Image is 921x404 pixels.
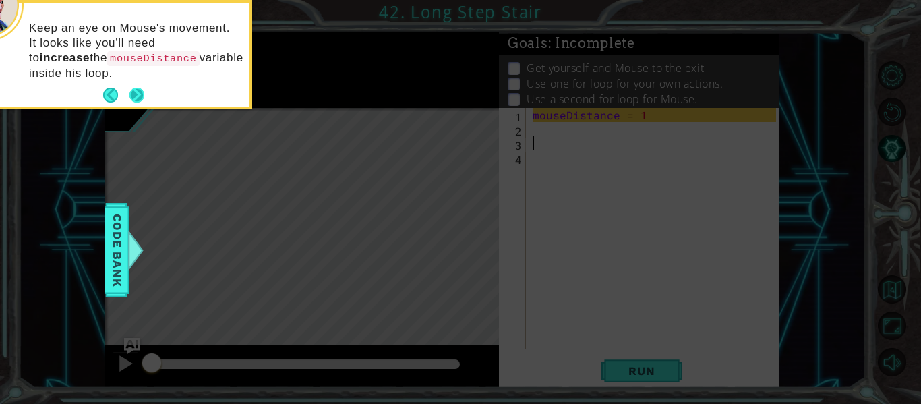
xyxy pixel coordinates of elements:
button: Back [103,88,129,103]
span: Code Bank [107,209,128,291]
button: Next [127,85,148,106]
strong: increase [40,51,90,64]
p: Keep an eye on Mouse's movement. It looks like you'll need to the variable inside his loop. [29,21,240,81]
code: mouseDistance [107,51,200,66]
